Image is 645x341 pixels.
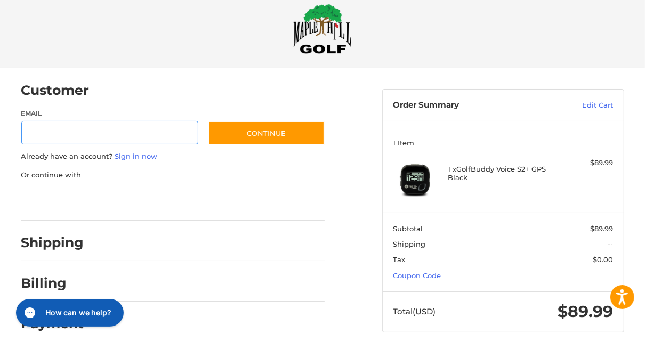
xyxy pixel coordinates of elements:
[393,100,543,111] h3: Order Summary
[21,109,198,118] label: Email
[593,255,613,264] span: $0.00
[558,158,613,168] div: $89.99
[293,4,352,54] img: Maple Hill Golf
[198,191,278,210] iframe: PayPal-venmo
[557,312,645,341] iframe: Google Customer Reviews
[543,100,613,111] a: Edit Cart
[558,302,613,321] span: $89.99
[393,255,405,264] span: Tax
[21,82,90,99] h2: Customer
[115,152,158,160] a: Sign in now
[393,240,425,248] span: Shipping
[590,224,613,233] span: $89.99
[448,165,555,182] h4: 1 x GolfBuddy Voice S2+ GPS Black
[393,224,423,233] span: Subtotal
[608,240,613,248] span: --
[11,295,127,330] iframe: Gorgias live chat messenger
[393,306,436,316] span: Total (USD)
[393,139,613,147] h3: 1 Item
[21,151,325,162] p: Already have an account?
[18,191,98,210] iframe: PayPal-paypal
[21,275,84,291] h2: Billing
[21,234,84,251] h2: Shipping
[393,271,441,280] a: Coupon Code
[108,191,188,210] iframe: PayPal-paylater
[208,121,325,145] button: Continue
[21,170,325,181] p: Or continue with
